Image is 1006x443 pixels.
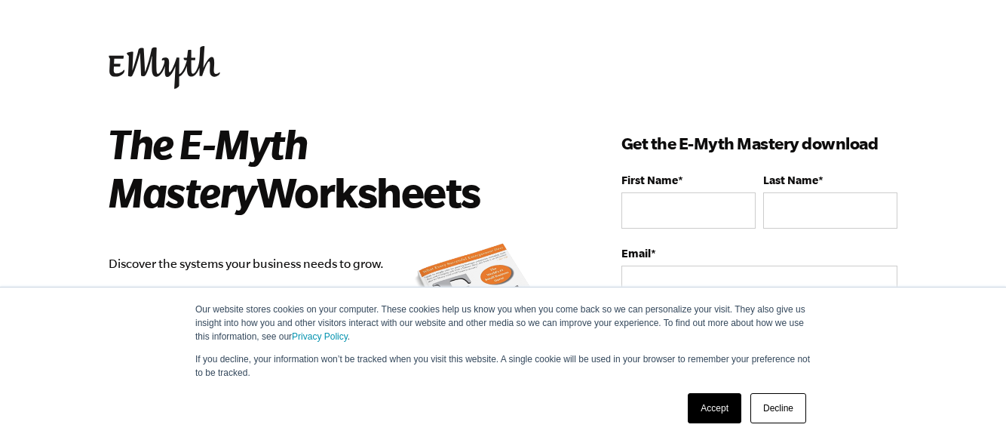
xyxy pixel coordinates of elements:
[621,131,897,155] h3: Get the E-Myth Mastery download
[292,331,348,342] a: Privacy Policy
[195,303,811,343] p: Our website stores cookies on your computer. These cookies help us know you when you come back so...
[621,174,678,186] span: First Name
[410,240,576,403] img: emyth mastery book summary
[109,119,554,216] h2: Worksheets
[109,254,576,274] p: Discover the systems your business needs to grow.
[621,247,651,260] span: Email
[195,352,811,380] p: If you decline, your information won’t be tracked when you visit this website. A single cookie wi...
[109,46,220,89] img: EMyth
[688,393,741,423] a: Accept
[763,174,818,186] span: Last Name
[109,120,307,215] i: The E-Myth Mastery
[750,393,806,423] a: Decline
